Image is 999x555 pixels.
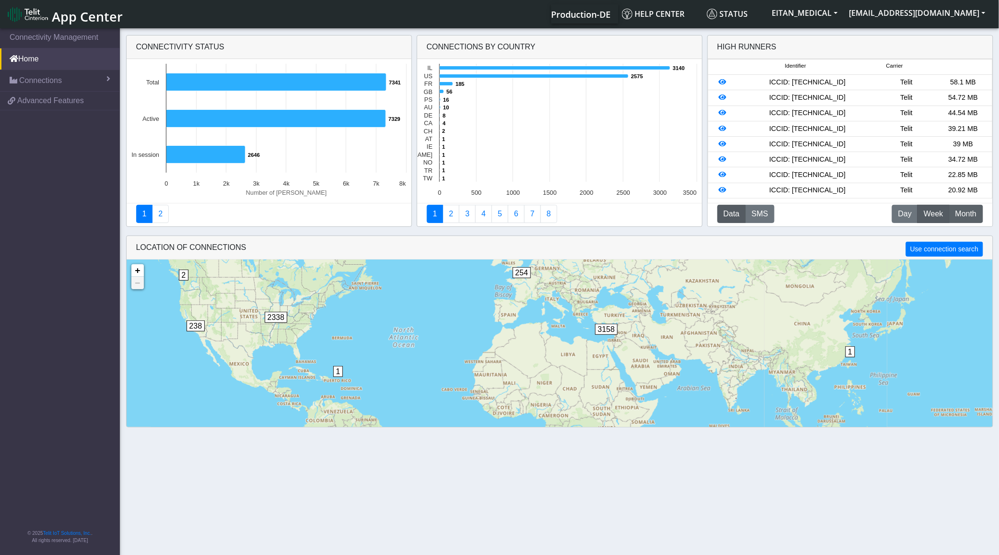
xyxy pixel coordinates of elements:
text: 1 [442,136,445,142]
div: 39 MB [935,139,992,150]
nav: Summary paging [136,205,402,223]
text: TW [423,175,433,182]
div: Connections By Country [417,35,702,59]
button: EITAN_MEDICAL [766,4,844,22]
text: 7k [373,180,379,187]
a: Usage per Country [459,205,476,223]
button: [EMAIL_ADDRESS][DOMAIN_NAME] [844,4,991,22]
a: Connections By Carrier [475,205,492,223]
div: LOCATION OF CONNECTIONS [127,236,993,260]
span: 254 [513,267,531,278]
img: logo-telit-cinterion-gw-new.png [8,7,48,22]
div: 44.54 MB [935,108,992,118]
text: IE [426,143,432,150]
a: Status [703,4,766,24]
text: 2646 [248,152,260,158]
text: NO [423,159,432,166]
span: App Center [52,8,123,25]
text: In session [131,151,159,158]
text: 0 [165,180,168,187]
text: 185 [456,81,465,87]
span: Day [898,208,912,220]
a: Usage by Carrier [492,205,508,223]
text: 7329 [388,116,400,122]
text: 1 [442,176,445,181]
text: CH [423,128,432,135]
span: Advanced Features [17,95,84,106]
div: Telit [879,185,935,196]
text: 2500 [616,189,630,196]
span: Status [707,9,748,19]
div: Telit [879,124,935,134]
button: Day [892,205,918,223]
span: Carrier [886,62,903,70]
div: ICCID: [TECHNICAL_ID] [737,154,879,165]
a: Not Connected for 30 days [541,205,557,223]
div: 22.85 MB [935,170,992,180]
div: 58.1 MB [935,77,992,88]
a: Carrier [443,205,459,223]
span: 2338 [265,312,288,323]
a: 14 Days Trend [508,205,525,223]
div: ICCID: [TECHNICAL_ID] [737,124,879,134]
text: 3000 [653,189,667,196]
text: 0 [438,189,441,196]
text: 3k [253,180,259,187]
div: ICCID: [TECHNICAL_ID] [737,108,879,118]
div: Telit [879,154,935,165]
img: status.svg [707,9,717,19]
text: CA [424,119,433,127]
a: Deployment status [152,205,169,223]
div: 1 [846,346,855,375]
text: 1 [442,167,445,173]
div: 54.72 MB [935,93,992,103]
span: Connections [19,75,62,86]
text: IL [427,64,433,71]
a: Zoom out [131,277,144,289]
text: 1500 [543,189,556,196]
div: 20.92 MB [935,185,992,196]
span: Week [924,208,943,220]
div: ICCID: [TECHNICAL_ID] [737,139,879,150]
text: 2575 [631,73,643,79]
div: Connectivity status [127,35,411,59]
text: 7341 [389,80,401,85]
a: Help center [618,4,703,24]
text: AU [424,104,433,111]
text: 3140 [673,65,685,71]
text: 4 [443,120,446,126]
a: App Center [8,4,121,24]
text: 1 [442,160,445,165]
div: High Runners [717,41,777,53]
span: 1 [333,366,343,377]
div: 1 [333,366,343,395]
text: 1 [442,144,445,150]
text: 10 [443,105,449,110]
text: 8 [443,113,446,118]
span: 1 [846,346,856,357]
div: ICCID: [TECHNICAL_ID] [737,170,879,180]
span: Identifier [785,62,806,70]
a: Connections By Country [427,205,444,223]
text: US [424,72,433,80]
text: 1 [442,152,445,158]
text: PS [424,96,432,103]
div: Telit [879,77,935,88]
text: 500 [471,189,481,196]
text: 2000 [580,189,593,196]
text: 1k [193,180,200,187]
button: Use connection search [906,242,983,257]
button: SMS [745,205,775,223]
span: Month [955,208,976,220]
div: Telit [879,108,935,118]
span: 3158 [595,324,618,335]
text: 5k [313,180,319,187]
text: Active [142,115,159,122]
div: 39.21 MB [935,124,992,134]
text: TR [424,167,432,174]
text: 1000 [506,189,519,196]
text: Number of [PERSON_NAME] [246,189,327,196]
text: GB [423,88,433,95]
span: 2 [179,270,189,281]
a: Zoom in [131,264,144,277]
